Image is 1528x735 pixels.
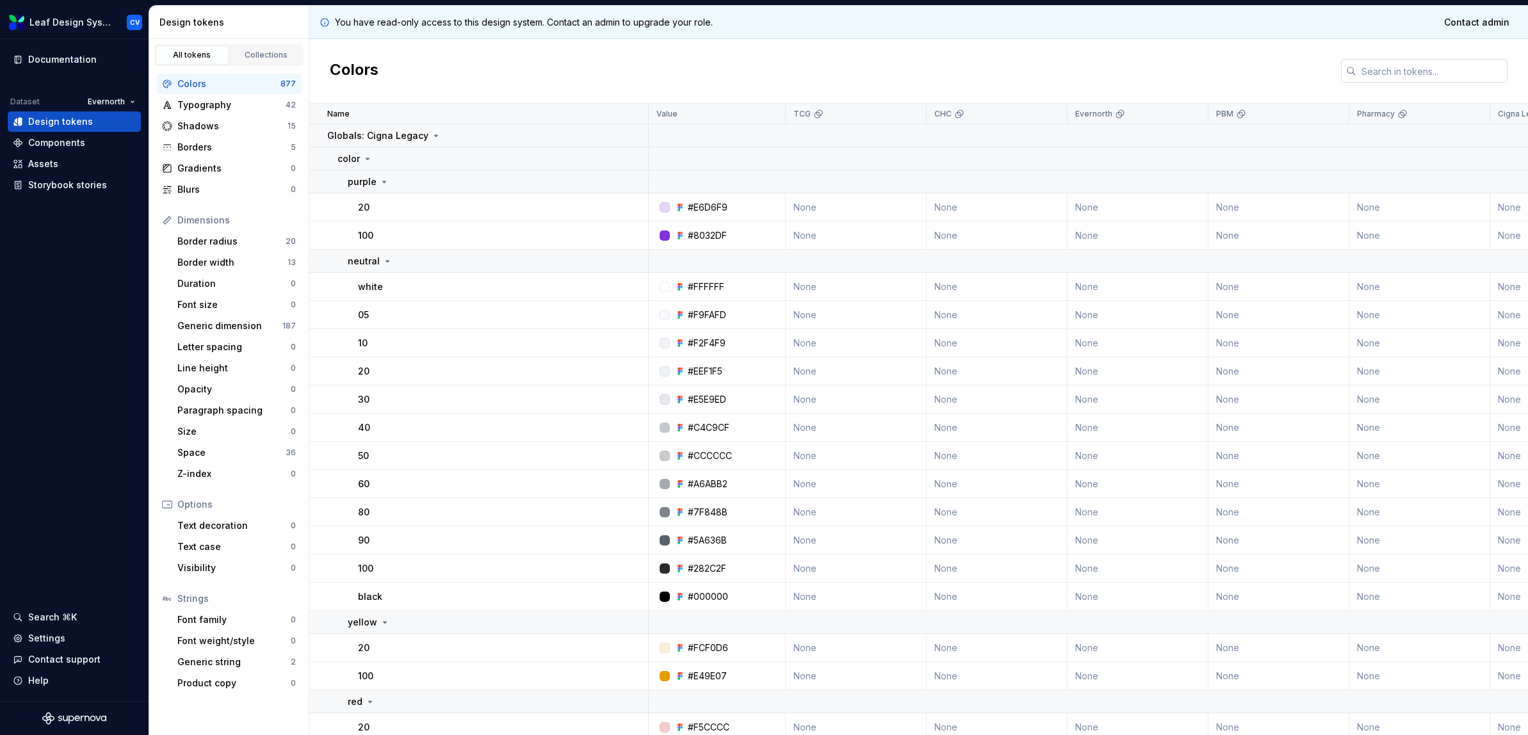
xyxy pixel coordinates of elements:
[28,653,101,666] div: Contact support
[157,137,301,157] a: Borders5
[688,670,727,682] div: #E49E07
[1208,470,1349,498] td: None
[157,116,301,136] a: Shadows15
[786,634,927,662] td: None
[177,467,291,480] div: Z-index
[28,674,49,687] div: Help
[688,478,727,490] div: #A6ABB2
[1349,193,1490,222] td: None
[1349,385,1490,414] td: None
[8,111,141,132] a: Design tokens
[1068,498,1208,526] td: None
[157,179,301,200] a: Blurs0
[327,129,428,142] p: Globals: Cigna Legacy
[927,470,1068,498] td: None
[688,337,726,350] div: #F2F4F9
[1068,526,1208,554] td: None
[177,383,291,396] div: Opacity
[160,50,224,60] div: All tokens
[291,426,296,437] div: 0
[1208,498,1349,526] td: None
[688,309,726,321] div: #F9FAFD
[172,515,301,536] a: Text decoration0
[793,109,811,119] p: TCG
[172,442,301,463] a: Space36
[172,537,301,557] a: Text case0
[358,506,370,519] p: 80
[330,60,378,83] h2: Colors
[172,252,301,273] a: Border width13
[177,362,291,375] div: Line height
[177,162,291,175] div: Gradients
[1436,11,1518,34] a: Contact admin
[927,662,1068,690] td: None
[1356,60,1508,83] input: Search in tokens...
[291,521,296,531] div: 0
[172,273,301,294] a: Duration0
[291,384,296,394] div: 0
[8,49,141,70] a: Documentation
[1075,109,1112,119] p: Evernorth
[934,109,952,119] p: CHC
[177,183,291,196] div: Blurs
[358,337,368,350] p: 10
[8,133,141,153] a: Components
[1068,470,1208,498] td: None
[28,136,85,149] div: Components
[157,158,301,179] a: Gradients0
[288,121,296,131] div: 15
[927,301,1068,329] td: None
[786,301,927,329] td: None
[688,534,727,547] div: #5A636B
[172,610,301,630] a: Font family0
[177,656,291,668] div: Generic string
[177,277,291,290] div: Duration
[688,201,727,214] div: #E6D6F9
[177,141,291,154] div: Borders
[1208,193,1349,222] td: None
[291,636,296,646] div: 0
[1349,526,1490,554] td: None
[177,235,286,248] div: Border radius
[927,498,1068,526] td: None
[291,469,296,479] div: 0
[1349,498,1490,526] td: None
[1216,109,1233,119] p: PBM
[177,613,291,626] div: Font family
[1349,273,1490,301] td: None
[280,79,296,89] div: 877
[1208,554,1349,583] td: None
[177,341,291,353] div: Letter spacing
[786,193,927,222] td: None
[42,712,106,725] a: Supernova Logo
[3,8,146,36] button: Leaf Design SystemCV
[1068,414,1208,442] td: None
[1208,414,1349,442] td: None
[8,175,141,195] a: Storybook stories
[8,154,141,174] a: Assets
[8,670,141,691] button: Help
[358,590,382,603] p: black
[688,365,722,378] div: #EEF1F5
[1208,662,1349,690] td: None
[172,295,301,315] a: Font size0
[335,16,713,29] p: You have read-only access to this design system. Contact an admin to upgrade your role.
[688,421,729,434] div: #C4C9CF
[1068,442,1208,470] td: None
[656,109,678,119] p: Value
[688,229,727,242] div: #8032DF
[291,678,296,688] div: 0
[8,649,141,670] button: Contact support
[358,562,373,575] p: 100
[927,583,1068,611] td: None
[172,558,301,578] a: Visibility0
[291,142,296,152] div: 5
[28,115,93,128] div: Design tokens
[927,193,1068,222] td: None
[177,77,280,90] div: Colors
[1068,301,1208,329] td: None
[688,562,726,575] div: #282C2F
[688,449,732,462] div: #CCCCCC
[172,231,301,252] a: Border radius20
[177,214,296,227] div: Dimensions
